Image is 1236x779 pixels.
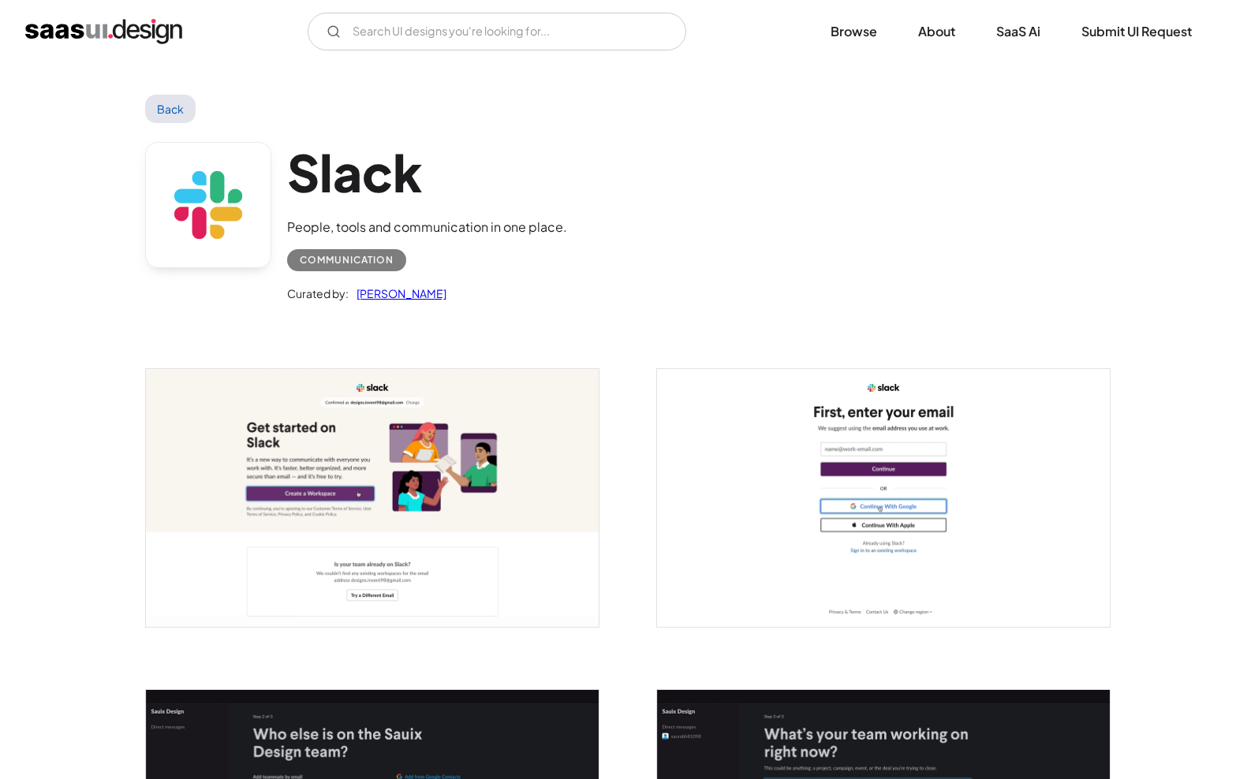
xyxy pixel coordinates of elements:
img: 63da51b0f7cfe7a10919affa_Slack%20-%20Create%20Workspace.png [146,369,599,627]
h1: Slack [287,142,567,203]
a: open lightbox [146,369,599,627]
a: open lightbox [657,369,1110,627]
img: 63da51ae114d9f5ab5d8d4da_Slack%20Signup.png [657,369,1110,627]
div: People, tools and communication in one place. [287,218,567,237]
a: Submit UI Request [1062,14,1211,49]
a: home [25,19,182,44]
form: Email Form [308,13,686,50]
a: Back [145,95,196,123]
div: Curated by: [287,284,349,303]
a: [PERSON_NAME] [349,284,446,303]
a: Browse [812,14,896,49]
a: About [899,14,974,49]
div: Communication [300,251,394,270]
a: SaaS Ai [977,14,1059,49]
input: Search UI designs you're looking for... [308,13,686,50]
